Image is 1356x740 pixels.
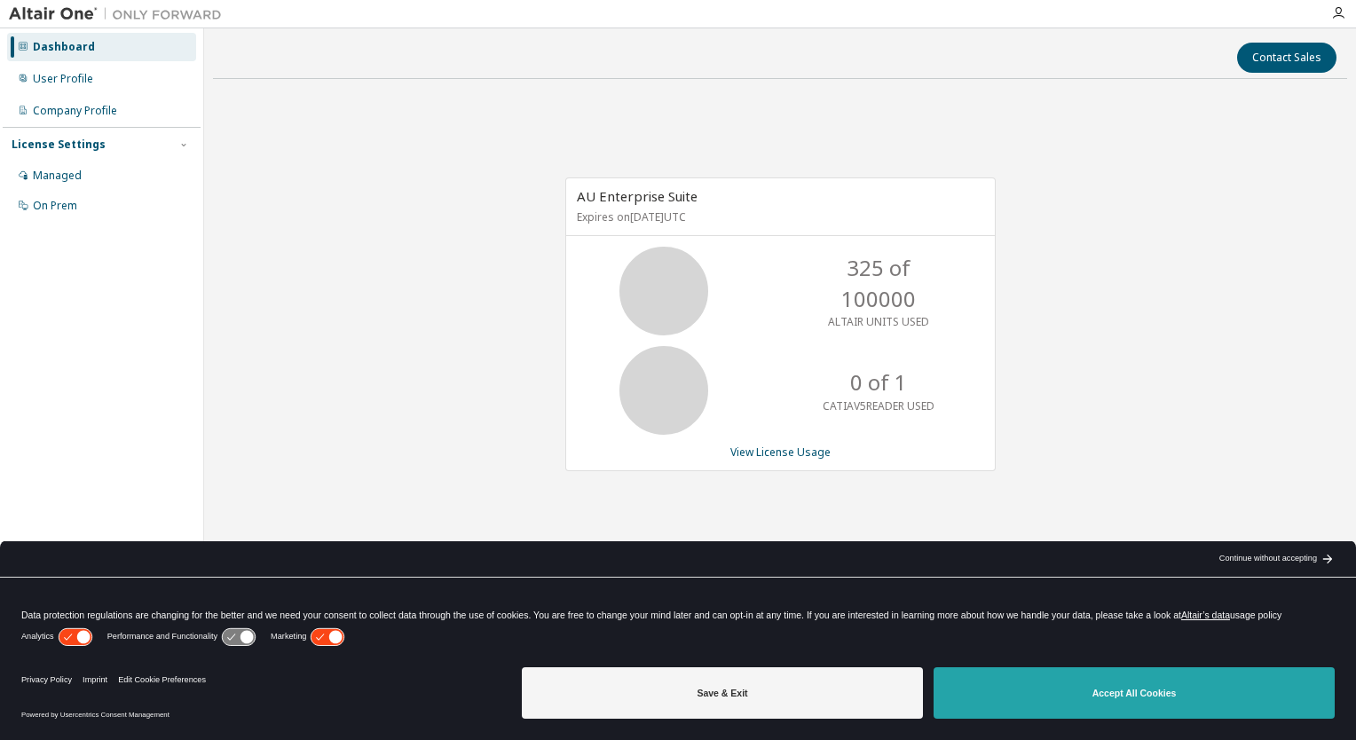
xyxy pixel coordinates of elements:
span: AU Enterprise Suite [577,187,698,205]
p: 325 of 100000 [808,253,950,314]
button: Contact Sales [1237,43,1336,73]
p: 0 of 1 [850,367,907,398]
div: License Settings [12,138,106,152]
a: View License Usage [730,445,831,460]
p: ALTAIR UNITS USED [828,314,929,329]
div: User Profile [33,72,93,86]
p: CATIAV5READER USED [823,398,934,413]
div: On Prem [33,199,77,213]
p: Expires on [DATE] UTC [577,209,980,224]
div: Dashboard [33,40,95,54]
div: Managed [33,169,82,183]
img: Altair One [9,5,231,23]
div: Company Profile [33,104,117,118]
